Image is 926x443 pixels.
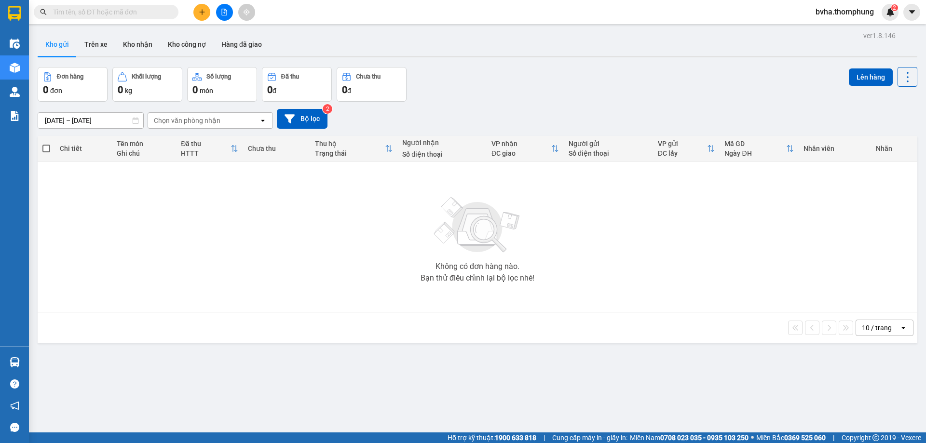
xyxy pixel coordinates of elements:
strong: 0708 023 035 - 0935 103 250 [660,434,749,442]
div: Ngày ĐH [724,149,786,157]
div: ver 1.8.146 [863,30,896,41]
span: 0 [267,84,272,95]
span: đ [272,87,276,94]
span: bvha.thomphung [808,6,882,18]
span: món [200,87,213,94]
span: ⚪️ [751,436,754,440]
div: Chưa thu [248,145,305,152]
div: Người gửi [569,140,648,148]
div: Chưa thu [356,73,381,80]
button: caret-down [903,4,920,21]
button: Số lượng0món [187,67,257,102]
span: plus [199,9,205,15]
span: Hỗ trợ kỹ thuật: [448,432,536,443]
sup: 2 [891,4,898,11]
img: warehouse-icon [10,87,20,97]
button: Lên hàng [849,68,893,86]
img: svg+xml;base64,PHN2ZyBjbGFzcz0ibGlzdC1wbHVnX19zdmciIHhtbG5zPSJodHRwOi8vd3d3LnczLm9yZy8yMDAwL3N2Zy... [429,191,526,259]
th: Toggle SortBy [176,136,243,161]
strong: 1900 633 818 [495,434,536,442]
span: kg [125,87,132,94]
strong: 0369 525 060 [784,434,826,442]
img: solution-icon [10,111,20,121]
input: Select a date range. [38,113,143,128]
img: warehouse-icon [10,39,20,49]
div: Mã GD [724,140,786,148]
div: Đã thu [281,73,299,80]
button: Trên xe [77,33,115,56]
button: plus [193,4,210,21]
div: Nhãn [876,145,912,152]
button: Đơn hàng0đơn [38,67,108,102]
div: Đơn hàng [57,73,83,80]
span: 2 [893,4,896,11]
div: 10 / trang [862,323,892,333]
span: file-add [221,9,228,15]
span: 0 [342,84,347,95]
span: caret-down [908,8,916,16]
div: Không có đơn hàng nào. [436,263,519,270]
div: Thu hộ [315,140,385,148]
div: Ghi chú [117,149,171,157]
span: Cung cấp máy in - giấy in: [552,432,627,443]
div: Chọn văn phòng nhận [154,116,220,125]
sup: 2 [323,104,332,114]
span: question-circle [10,379,19,389]
div: Đã thu [181,140,231,148]
span: Miền Bắc [756,432,826,443]
div: ĐC lấy [658,149,708,157]
img: warehouse-icon [10,357,20,367]
div: ĐC giao [491,149,551,157]
th: Toggle SortBy [653,136,720,161]
div: Tên món [117,140,171,148]
span: 0 [118,84,123,95]
button: Bộ lọc [277,109,327,129]
button: Chưa thu0đ [337,67,407,102]
button: Hàng đã giao [214,33,270,56]
div: Bạn thử điều chỉnh lại bộ lọc nhé! [421,274,534,282]
span: 0 [43,84,48,95]
div: Số điện thoại [569,149,648,157]
div: VP nhận [491,140,551,148]
span: search [40,9,47,15]
button: Kho gửi [38,33,77,56]
span: aim [243,9,250,15]
span: | [544,432,545,443]
svg: open [899,324,907,332]
div: Số lượng [206,73,231,80]
svg: open [259,117,267,124]
th: Toggle SortBy [720,136,799,161]
div: Nhân viên [803,145,866,152]
img: icon-new-feature [886,8,895,16]
span: copyright [872,434,879,441]
button: Kho công nợ [160,33,214,56]
span: 0 [192,84,198,95]
span: message [10,423,19,432]
div: Số điện thoại [402,150,482,158]
th: Toggle SortBy [310,136,397,161]
div: HTTT [181,149,231,157]
div: VP gửi [658,140,708,148]
div: Chi tiết [60,145,107,152]
span: đơn [50,87,62,94]
span: | [833,432,834,443]
img: warehouse-icon [10,63,20,73]
button: Kho nhận [115,33,160,56]
button: file-add [216,4,233,21]
button: aim [238,4,255,21]
img: logo-vxr [8,6,21,21]
button: Đã thu0đ [262,67,332,102]
button: Khối lượng0kg [112,67,182,102]
span: đ [347,87,351,94]
div: Khối lượng [132,73,161,80]
div: Người nhận [402,139,482,147]
div: Trạng thái [315,149,385,157]
span: Miền Nam [630,432,749,443]
input: Tìm tên, số ĐT hoặc mã đơn [53,7,167,17]
th: Toggle SortBy [487,136,564,161]
span: notification [10,401,19,410]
